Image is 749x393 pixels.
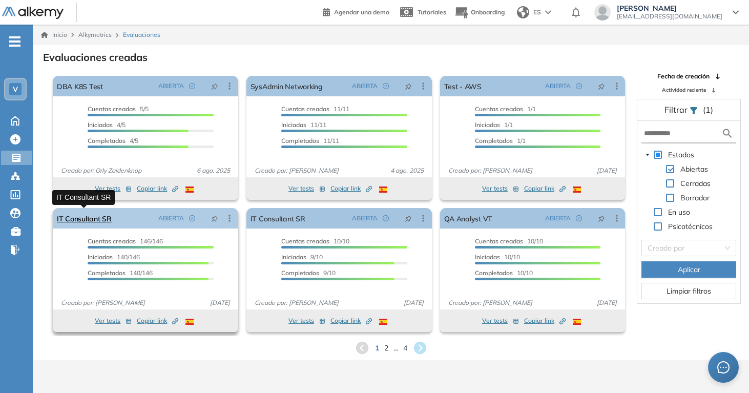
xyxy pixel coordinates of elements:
span: Agendar una demo [334,8,389,16]
span: 1/1 [475,137,526,144]
span: Iniciadas [281,253,306,261]
img: ESP [379,187,387,193]
span: 146/146 [88,237,163,245]
span: ABIERTA [545,214,571,223]
span: 10/10 [475,253,520,261]
span: 2 [384,343,388,354]
span: Creado por: [PERSON_NAME] [444,298,536,307]
button: Ver tests [482,315,519,327]
span: check-circle [576,83,582,89]
span: Cuentas creadas [88,237,136,245]
span: Cuentas creadas [475,237,523,245]
button: Copiar link [524,182,566,195]
button: pushpin [203,210,226,226]
a: IT Consultant SR [57,208,112,229]
span: 4 [403,343,407,354]
span: [DATE] [206,298,234,307]
span: Filtrar [664,105,690,115]
button: Aplicar [641,261,736,278]
span: [DATE] [593,166,621,175]
span: Creado por: [PERSON_NAME] [251,166,343,175]
span: Estados [668,150,694,159]
span: [EMAIL_ADDRESS][DOMAIN_NAME] [617,12,722,20]
span: Completados [281,269,319,277]
button: pushpin [203,78,226,94]
span: Creado por: Orly Zaidenknop [57,166,145,175]
span: Completados [281,137,319,144]
span: caret-down [645,152,650,157]
button: Ver tests [288,182,325,195]
span: Copiar link [137,184,178,193]
a: Agendar una demo [323,5,389,17]
h3: Evaluaciones creadas [43,51,148,64]
span: Psicotécnicos [666,220,715,233]
img: Logo [2,7,64,19]
img: ESP [573,187,581,193]
span: 9/10 [281,269,336,277]
span: ES [533,8,541,17]
span: ABIERTA [158,81,184,91]
button: Limpiar filtros [641,283,736,299]
span: V [13,85,18,93]
span: pushpin [405,214,412,222]
span: Iniciadas [475,253,500,261]
span: Abiertas [680,164,708,174]
span: Aplicar [678,264,700,275]
span: check-circle [576,215,582,221]
span: 140/146 [88,269,153,277]
span: Borrador [678,192,712,204]
span: Copiar link [524,184,566,193]
span: Completados [475,137,513,144]
span: pushpin [211,214,218,222]
span: pushpin [598,82,605,90]
button: Copiar link [330,315,372,327]
button: pushpin [590,210,613,226]
span: check-circle [383,83,389,89]
span: 140/146 [88,253,140,261]
span: Copiar link [330,184,372,193]
span: check-circle [189,83,195,89]
img: search icon [721,127,734,140]
span: ABIERTA [158,214,184,223]
img: world [517,6,529,18]
span: En uso [668,208,690,217]
button: Copiar link [330,182,372,195]
i: - [9,40,20,43]
span: Fecha de creación [657,72,710,81]
button: Copiar link [137,182,178,195]
span: 11/11 [281,105,349,113]
button: pushpin [590,78,613,94]
span: 10/10 [281,237,349,245]
img: ESP [379,319,387,325]
span: 11/11 [281,137,339,144]
span: Creado por: [PERSON_NAME] [444,166,536,175]
span: Borrador [680,193,710,202]
span: Iniciadas [281,121,306,129]
span: Completados [88,269,126,277]
span: 1 [375,343,379,354]
span: check-circle [189,215,195,221]
span: 9/10 [281,253,323,261]
span: 6 ago. 2025 [193,166,234,175]
span: Abiertas [678,163,710,175]
span: Iniciadas [88,253,113,261]
span: Cuentas creadas [475,105,523,113]
span: 1/1 [475,121,513,129]
span: Iniciadas [475,121,500,129]
button: Ver tests [95,182,132,195]
span: Creado por: [PERSON_NAME] [251,298,343,307]
span: Completados [88,137,126,144]
span: (1) [703,104,713,116]
span: message [717,361,730,374]
span: pushpin [211,82,218,90]
button: Ver tests [95,315,132,327]
span: Creado por: [PERSON_NAME] [57,298,149,307]
img: arrow [545,10,551,14]
span: 10/10 [475,269,533,277]
button: Copiar link [137,315,178,327]
span: Cuentas creadas [281,105,329,113]
div: IT Consultant SR [52,190,115,205]
span: Actividad reciente [662,86,706,94]
span: Estados [666,149,696,161]
span: Cuentas creadas [88,105,136,113]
